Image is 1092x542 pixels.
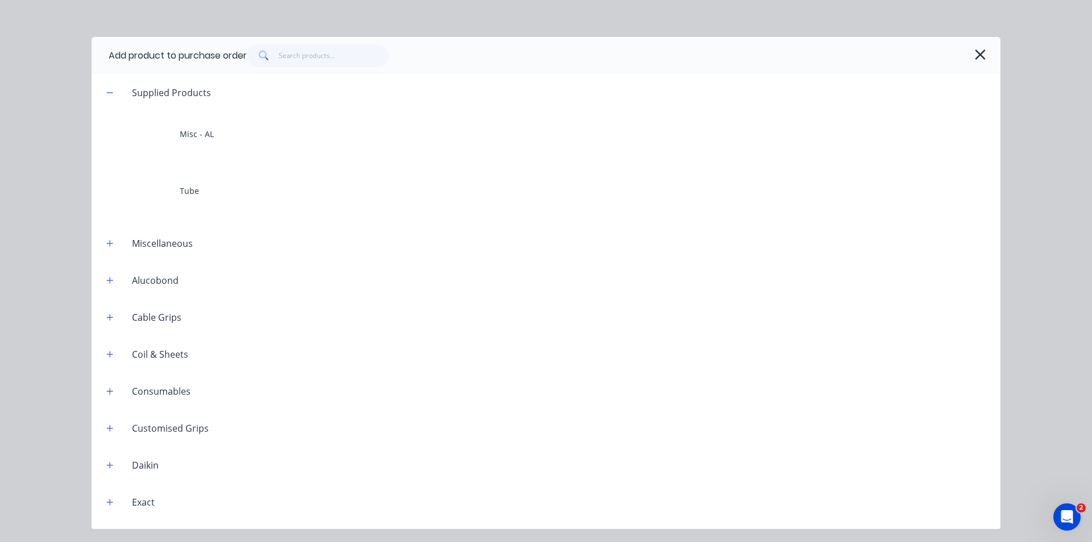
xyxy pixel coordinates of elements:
[123,384,200,398] div: Consumables
[1053,503,1081,531] iframe: Intercom live chat
[123,421,218,435] div: Customised Grips
[109,49,247,63] div: Add product to purchase order
[123,86,220,100] div: Supplied Products
[123,311,191,324] div: Cable Grips
[123,347,197,361] div: Coil & Sheets
[123,237,202,250] div: Miscellaneous
[123,274,188,287] div: Alucobond
[123,495,164,509] div: Exact
[1077,503,1086,512] span: 2
[123,458,168,472] div: Daikin
[279,44,390,67] input: Search products...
